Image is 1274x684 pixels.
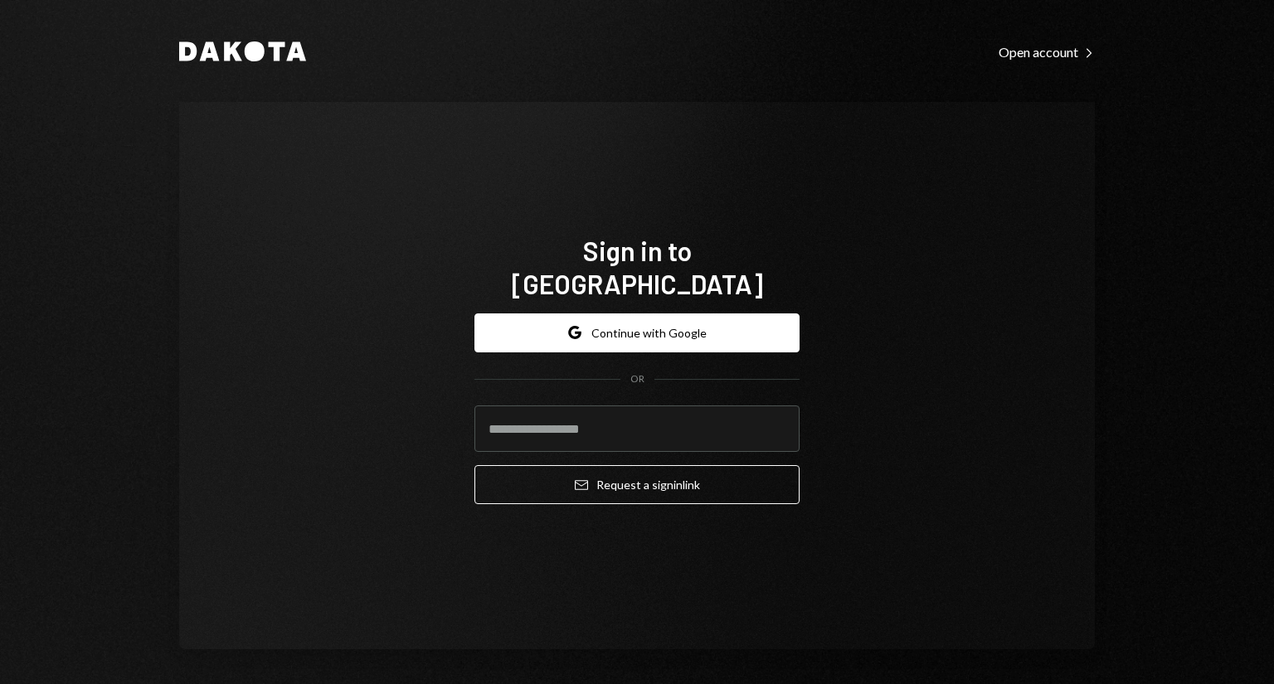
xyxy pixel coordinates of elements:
button: Request a signinlink [474,465,800,504]
div: Open account [999,44,1095,61]
button: Continue with Google [474,313,800,352]
h1: Sign in to [GEOGRAPHIC_DATA] [474,234,800,300]
div: OR [630,372,644,386]
a: Open account [999,42,1095,61]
